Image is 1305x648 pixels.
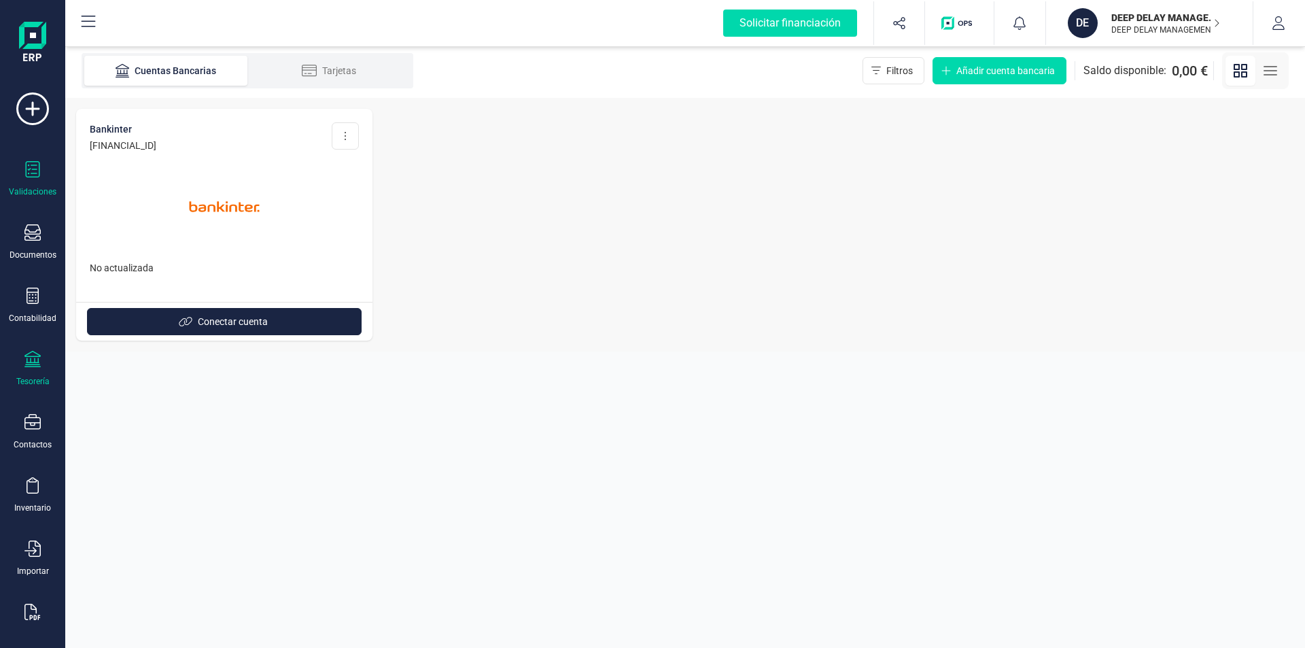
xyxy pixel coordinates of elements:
div: Documentos [10,250,56,260]
div: Importar [17,566,49,577]
button: Logo de OPS [933,1,986,45]
div: DE [1068,8,1098,38]
button: Añadir cuenta bancaria [933,57,1066,84]
img: Logo de OPS [941,16,977,30]
p: [FINANCIAL_ID] [90,139,156,152]
div: Cuentas Bancarias [111,64,220,78]
div: Validaciones [9,186,56,197]
span: 0,00 € [1172,61,1208,80]
button: Filtros [863,57,924,84]
div: Contabilidad [9,313,56,324]
img: Logo Finanedi [19,22,46,65]
div: Tarjetas [275,64,383,78]
span: Saldo disponible: [1083,63,1166,79]
p: Bankinter [90,122,156,136]
p: DEEP DELAY MANAGEMENT SL [1111,24,1220,35]
div: Tesorería [16,376,50,387]
span: Añadir cuenta bancaria [956,64,1055,78]
div: Contactos [14,439,52,450]
button: DEDEEP DELAY MANAGEMENT SLDEEP DELAY MANAGEMENT SL [1062,1,1236,45]
p: No actualizada [90,261,359,275]
button: Solicitar financiación [707,1,873,45]
span: Filtros [886,64,913,78]
div: Inventario [14,502,51,513]
p: DEEP DELAY MANAGEMENT SL [1111,11,1220,24]
span: Conectar cuenta [198,315,268,328]
div: Solicitar financiación [723,10,857,37]
button: Conectar cuenta [87,308,362,335]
